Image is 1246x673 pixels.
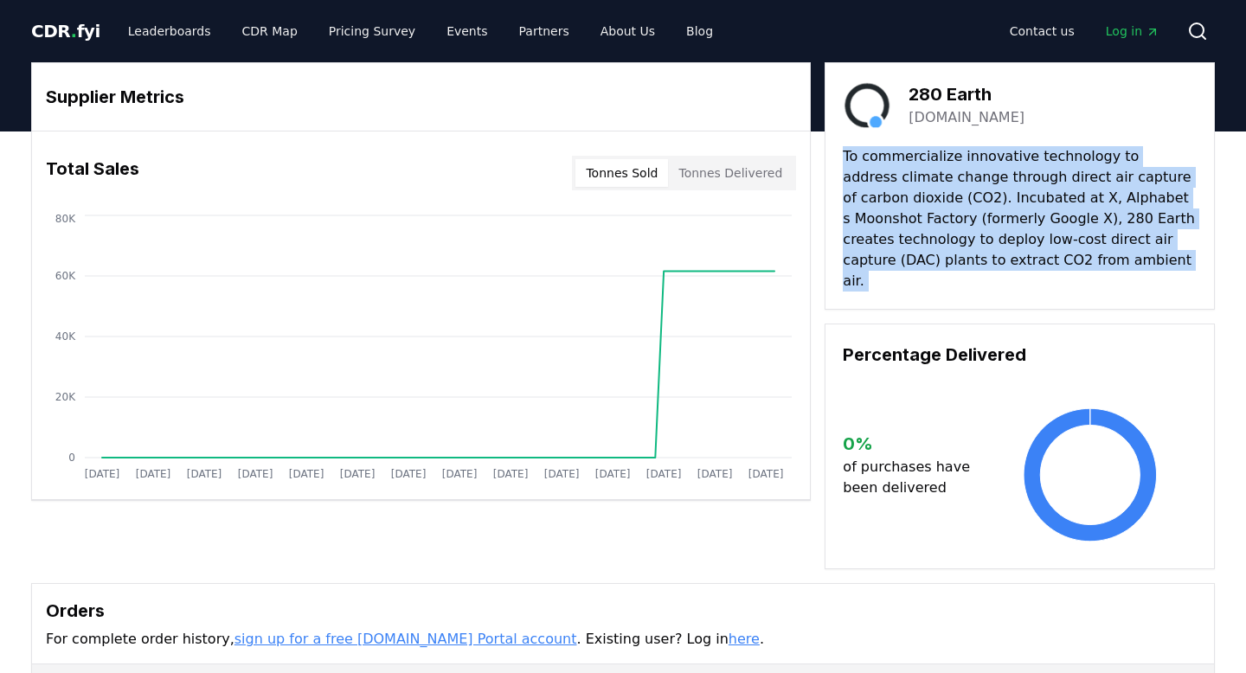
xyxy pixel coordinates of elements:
span: . [71,21,77,42]
span: CDR fyi [31,21,100,42]
a: Pricing Survey [315,16,429,47]
tspan: 60K [55,270,76,282]
h3: 0 % [843,431,984,457]
p: To commercialize innovative technology to address climate change through direct air capture of ca... [843,146,1197,292]
h3: 280 Earth [909,81,1024,107]
tspan: [DATE] [85,468,120,480]
button: Tonnes Sold [575,159,668,187]
tspan: [DATE] [187,468,222,480]
tspan: [DATE] [442,468,478,480]
button: Tonnes Delivered [668,159,793,187]
tspan: [DATE] [544,468,580,480]
a: About Us [587,16,669,47]
h3: Orders [46,598,1200,624]
nav: Main [996,16,1173,47]
tspan: [DATE] [493,468,529,480]
a: CDR.fyi [31,19,100,43]
a: Blog [672,16,727,47]
tspan: [DATE] [595,468,631,480]
h3: Percentage Delivered [843,342,1197,368]
tspan: 0 [68,452,75,464]
tspan: 80K [55,213,76,225]
span: Log in [1106,22,1159,40]
a: here [729,631,760,647]
tspan: [DATE] [136,468,171,480]
h3: Supplier Metrics [46,84,796,110]
a: CDR Map [228,16,311,47]
tspan: [DATE] [340,468,376,480]
a: sign up for a free [DOMAIN_NAME] Portal account [234,631,577,647]
tspan: [DATE] [748,468,784,480]
a: Events [433,16,501,47]
p: of purchases have been delivered [843,457,984,498]
tspan: 20K [55,391,76,403]
tspan: [DATE] [697,468,733,480]
a: Contact us [996,16,1089,47]
a: Partners [505,16,583,47]
nav: Main [114,16,727,47]
a: Leaderboards [114,16,225,47]
tspan: [DATE] [238,468,273,480]
tspan: [DATE] [391,468,427,480]
tspan: 40K [55,330,76,343]
a: Log in [1092,16,1173,47]
a: [DOMAIN_NAME] [909,107,1024,128]
h3: Total Sales [46,156,139,190]
tspan: [DATE] [646,468,682,480]
img: 280 Earth-logo [843,80,891,129]
p: For complete order history, . Existing user? Log in . [46,629,1200,650]
tspan: [DATE] [289,468,324,480]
